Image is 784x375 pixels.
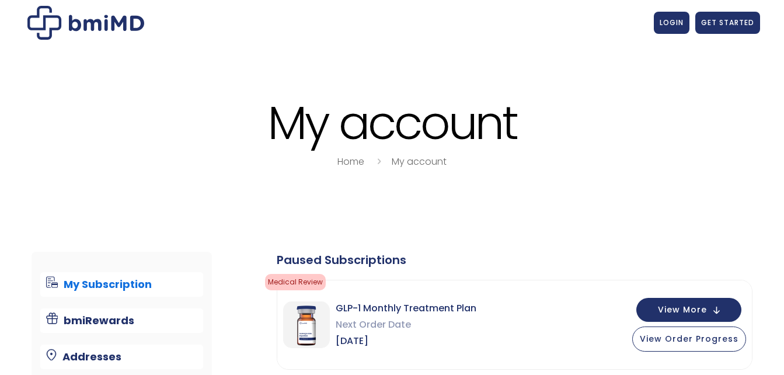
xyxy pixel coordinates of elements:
[636,298,741,322] button: View More
[337,155,364,168] a: Home
[336,317,476,333] span: Next Order Date
[392,155,447,168] a: My account
[27,6,144,40] img: My account
[25,98,760,148] h1: My account
[701,18,754,27] span: GET STARTED
[283,301,330,348] img: GLP-1 Monthly Treatment Plan
[265,274,326,290] span: Medical Review
[372,155,385,168] i: breadcrumbs separator
[336,333,476,349] span: [DATE]
[40,308,203,333] a: bmiRewards
[40,345,203,369] a: Addresses
[277,252,752,268] div: Paused Subscriptions
[658,306,707,314] span: View More
[660,18,684,27] span: LOGIN
[640,333,738,345] span: View Order Progress
[40,272,203,297] a: My Subscription
[632,327,746,352] button: View Order Progress
[654,12,689,34] a: LOGIN
[695,12,760,34] a: GET STARTED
